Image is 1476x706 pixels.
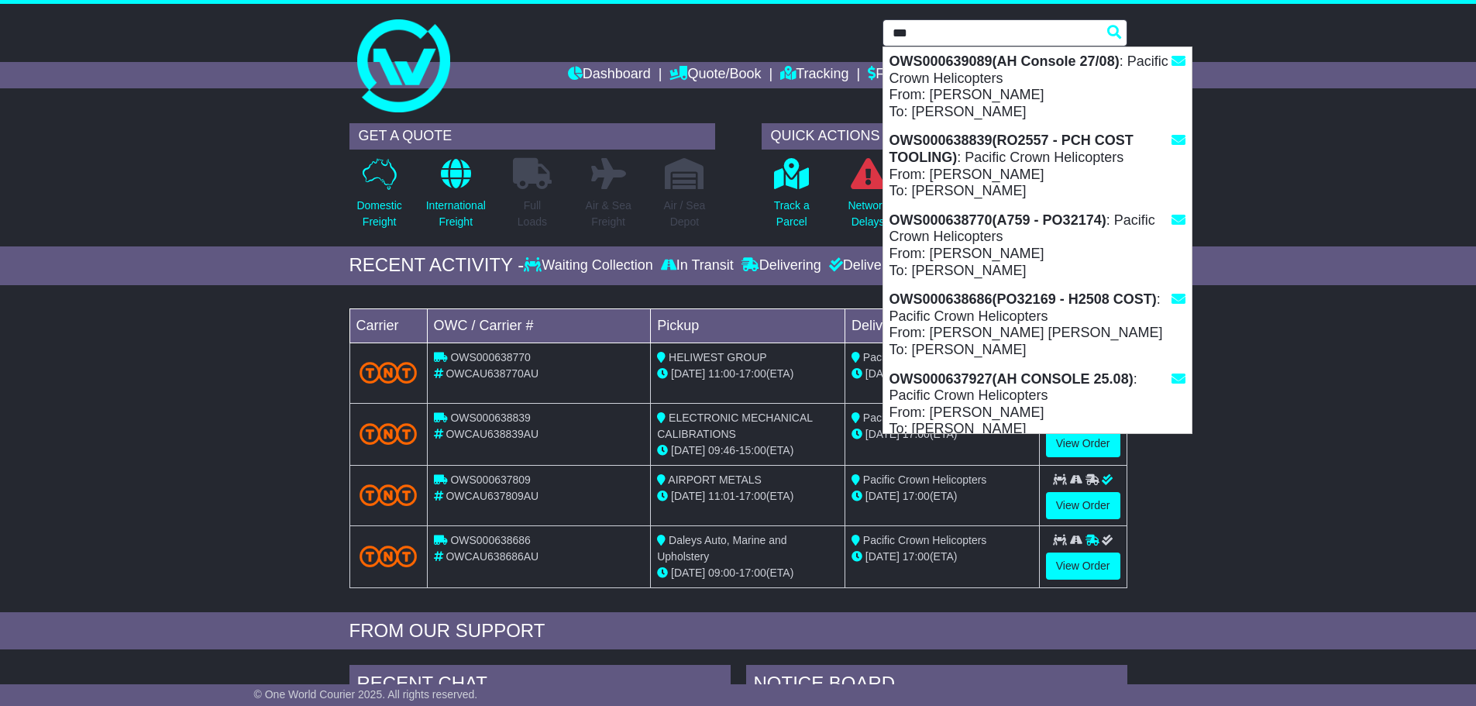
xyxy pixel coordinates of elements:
a: View Order [1046,553,1120,580]
p: Network Delays [848,198,887,230]
div: QUICK ACTIONS [762,123,1127,150]
a: NetworkDelays [847,157,888,239]
img: TNT_Domestic.png [360,546,418,567]
div: - (ETA) [657,565,838,581]
a: Financials [868,62,938,88]
img: TNT_Domestic.png [360,362,418,383]
div: (ETA) [852,426,1033,443]
span: [DATE] [671,567,705,579]
a: Quote/Book [669,62,761,88]
div: : Pacific Crown Helicopters From: [PERSON_NAME] To: [PERSON_NAME] [883,206,1192,285]
strong: OWS000639089(AH Console 27/08) [889,53,1120,69]
span: OWCAU638770AU [446,367,538,380]
div: FROM OUR SUPPORT [349,620,1127,642]
span: ELECTRONIC MECHANICAL CALIBRATIONS [657,412,812,440]
strong: OWS000638686(PO32169 - H2508 COST) [889,291,1157,307]
span: [DATE] [671,490,705,502]
div: (ETA) [852,549,1033,565]
div: (ETA) [852,366,1033,382]
p: Air / Sea Depot [664,198,706,230]
td: Delivery [845,308,1039,343]
span: © One World Courier 2025. All rights reserved. [254,688,478,701]
span: 09:46 [708,444,735,456]
span: [DATE] [671,444,705,456]
span: 17:00 [739,567,766,579]
p: Track a Parcel [774,198,810,230]
strong: OWS000638770(A759 - PO32174) [889,212,1106,228]
span: OWCAU638839AU [446,428,538,440]
span: Pacific Crown Helicopters [863,474,987,486]
div: RECENT ACTIVITY - [349,254,525,277]
td: Carrier [349,308,427,343]
span: Daleys Auto, Marine and Upholstery [657,534,786,563]
td: OWC / Carrier # [427,308,651,343]
p: International Freight [426,198,486,230]
div: : Pacific Crown Helicopters From: [PERSON_NAME] To: [PERSON_NAME] [883,365,1192,444]
span: AIRPORT METALS [668,474,762,486]
span: Pacific Crown Helicopters [863,412,987,424]
a: View Order [1046,492,1120,519]
a: Track aParcel [773,157,810,239]
a: View Order [1046,430,1120,457]
a: Tracking [780,62,848,88]
span: Pacific Crown Helicopters [863,351,987,363]
span: 17:00 [739,490,766,502]
p: Air & Sea Freight [586,198,631,230]
div: - (ETA) [657,366,838,382]
p: Full Loads [513,198,552,230]
span: [DATE] [865,550,900,563]
div: In Transit [657,257,738,274]
span: 17:00 [903,490,930,502]
img: TNT_Domestic.png [360,484,418,505]
span: OWS000638770 [450,351,531,363]
div: (ETA) [852,488,1033,505]
span: OWS000638686 [450,534,531,546]
span: [DATE] [865,367,900,380]
div: : Pacific Crown Helicopters From: [PERSON_NAME] To: [PERSON_NAME] [883,126,1192,205]
div: Delivered [825,257,902,274]
span: OWCAU637809AU [446,490,538,502]
span: OWS000638839 [450,412,531,424]
span: 15:00 [739,444,766,456]
td: Pickup [651,308,845,343]
span: [DATE] [865,428,900,440]
span: OWS000637809 [450,474,531,486]
div: - (ETA) [657,488,838,505]
span: 11:00 [708,367,735,380]
div: Delivering [738,257,825,274]
a: DomesticFreight [356,157,402,239]
strong: OWS000638839(RO2557 - PCH COST TOOLING) [889,133,1134,165]
span: [DATE] [671,367,705,380]
a: InternationalFreight [425,157,487,239]
strong: OWS000637927(AH CONSOLE 25.08) [889,371,1134,387]
div: GET A QUOTE [349,123,715,150]
div: : Pacific Crown Helicopters From: [PERSON_NAME] [PERSON_NAME] To: [PERSON_NAME] [883,285,1192,364]
span: 17:00 [903,550,930,563]
span: HELIWEST GROUP [669,351,767,363]
span: 17:00 [903,428,930,440]
span: 09:00 [708,567,735,579]
a: Dashboard [568,62,651,88]
span: 17:00 [739,367,766,380]
p: Domestic Freight [356,198,401,230]
img: TNT_Domestic.png [360,423,418,444]
div: Waiting Collection [524,257,656,274]
div: - (ETA) [657,443,838,459]
span: Pacific Crown Helicopters [863,534,987,546]
span: [DATE] [865,490,900,502]
span: 11:01 [708,490,735,502]
div: : Pacific Crown Helicopters From: [PERSON_NAME] To: [PERSON_NAME] [883,47,1192,126]
span: OWCAU638686AU [446,550,538,563]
